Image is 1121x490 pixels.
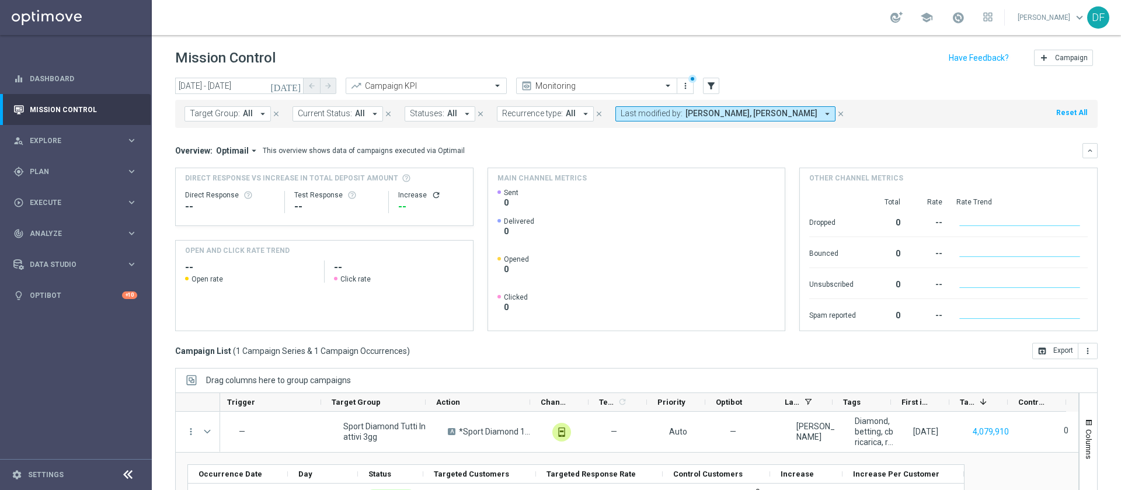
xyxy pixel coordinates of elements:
span: Action [436,398,460,406]
div: Total [870,197,900,207]
button: lightbulb Optibot +10 [13,291,138,300]
button: arrow_forward [320,78,336,94]
button: keyboard_arrow_down [1082,143,1098,158]
span: Targeted Customers [960,398,975,406]
span: Control Customers [1018,398,1046,406]
span: *Sport Diamond 1gg Ric 50% fino a 500€ Prog. / 50€ ogni 100€ Giocati Sport [459,426,532,437]
span: Delivered [504,217,534,226]
i: equalizer [13,74,24,84]
i: arrow_forward [324,82,332,90]
span: Plan [30,168,126,175]
div: -- [914,243,942,262]
button: more_vert [1078,343,1098,359]
h1: Mission Control [175,50,276,67]
div: Bounced [809,243,856,262]
h4: Other channel metrics [809,173,903,183]
i: close [384,110,392,118]
span: 0 [504,264,529,274]
i: close [837,110,845,118]
button: open_in_browser Export [1032,343,1078,359]
span: Opened [504,255,529,264]
span: — [239,427,245,436]
span: Tags [843,398,861,406]
span: Optimail [216,145,249,156]
span: Target Group: [190,109,240,119]
div: 0 [870,243,900,262]
span: All [243,109,253,119]
button: Last modified by: [PERSON_NAME], [PERSON_NAME] arrow_drop_down [615,106,835,121]
div: Rate Trend [956,197,1088,207]
a: Dashboard [30,63,137,94]
div: Optibot [13,280,137,311]
div: Test Response [294,190,379,200]
i: close [476,110,485,118]
div: DF [1087,6,1109,29]
div: Direct Response [185,190,275,200]
div: 0 [870,274,900,293]
span: All [355,109,365,119]
i: arrow_back [308,82,316,90]
div: -- [914,305,942,324]
button: Optimail arrow_drop_down [213,145,263,156]
span: [PERSON_NAME], [PERSON_NAME] [685,109,817,119]
img: In-app Inbox [552,423,571,442]
button: Reset All [1055,106,1088,119]
div: 20 Jan 2025, Monday [913,426,938,437]
button: close [383,107,394,120]
span: Occurrence Date [199,470,262,478]
span: Click rate [340,274,371,284]
button: play_circle_outline Execute keyboard_arrow_right [13,198,138,207]
h2: -- [185,260,315,274]
button: equalizer Dashboard [13,74,138,84]
span: Status [368,470,391,478]
span: Sent [504,188,518,197]
div: This overview shows data of campaigns executed via Optimail [263,145,465,156]
i: close [272,110,280,118]
span: Statuses: [410,109,444,119]
h4: Main channel metrics [497,173,587,183]
i: gps_fixed [13,166,24,177]
span: Direct Response VS Increase In Total Deposit Amount [185,173,398,183]
span: Optibot [716,398,742,406]
h3: Overview: [175,145,213,156]
i: track_changes [13,228,24,239]
button: Statuses: All arrow_drop_down [405,106,475,121]
i: arrow_drop_down [257,109,268,119]
span: Sport Diamond Tutti Inattivi 3gg [343,421,428,442]
i: keyboard_arrow_right [126,228,137,239]
ng-select: Campaign KPI [346,78,507,94]
h3: Campaign List [175,346,410,356]
i: refresh [618,397,627,406]
i: more_vert [681,81,690,91]
button: gps_fixed Plan keyboard_arrow_right [13,167,138,176]
div: Execute [13,197,126,208]
span: Clicked [504,293,528,302]
span: keyboard_arrow_down [1073,11,1086,24]
span: Control Customers [673,470,743,478]
span: Data Studio [30,261,126,268]
button: close [475,107,486,120]
div: track_changes Analyze keyboard_arrow_right [13,229,138,238]
div: Data Studio [13,259,126,270]
i: keyboard_arrow_right [126,166,137,177]
button: Data Studio keyboard_arrow_right [13,260,138,269]
div: There are unsaved changes [688,75,697,83]
button: Current Status: All arrow_drop_down [293,106,383,121]
button: close [271,107,281,120]
span: Channel [541,398,569,406]
ng-select: Monitoring [516,78,677,94]
span: Auto [669,427,687,436]
i: preview [521,80,532,92]
h2: -- [334,260,464,274]
a: Settings [28,471,64,478]
span: Columns [1084,429,1094,459]
div: Mission Control [13,94,137,125]
button: person_search Explore keyboard_arrow_right [13,136,138,145]
a: Mission Control [30,94,137,125]
label: 0 [1064,425,1068,436]
div: Press SPACE to select this row. [92,412,1078,453]
button: refresh [431,190,441,200]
